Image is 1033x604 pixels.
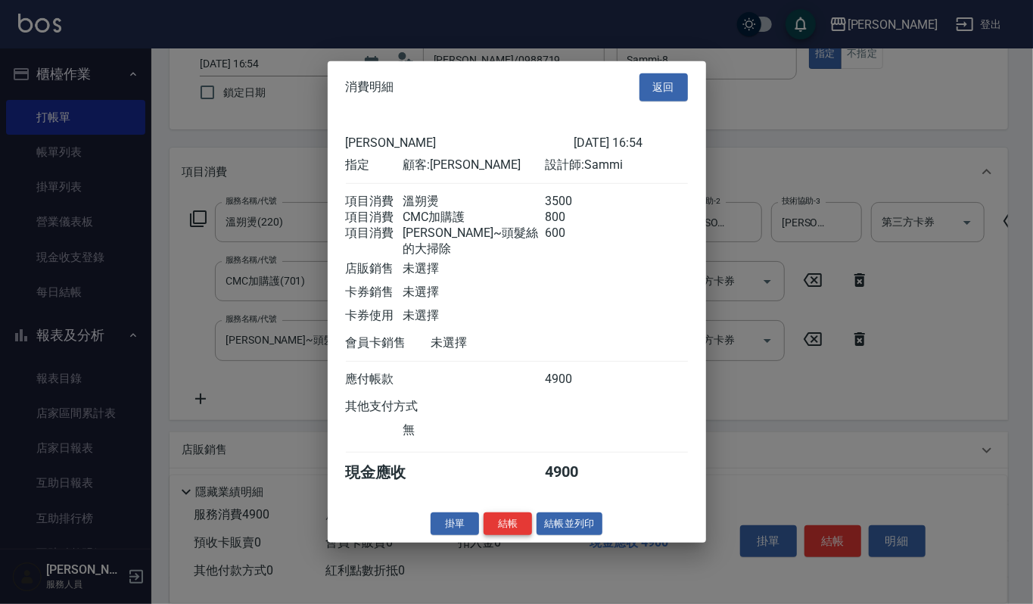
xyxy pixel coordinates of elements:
div: [PERSON_NAME]~頭髮絲的大掃除 [403,225,545,257]
div: 其他支付方式 [346,398,460,414]
div: 現金應收 [346,462,431,482]
div: 600 [545,225,602,257]
button: 返回 [639,73,688,101]
button: 結帳 [484,512,532,535]
button: 結帳並列印 [537,512,602,535]
div: 項目消費 [346,209,403,225]
div: 卡券銷售 [346,284,403,300]
div: [PERSON_NAME] [346,135,574,149]
div: 項目消費 [346,225,403,257]
div: CMC加購護 [403,209,545,225]
button: 掛單 [431,512,479,535]
span: 消費明細 [346,79,394,95]
div: 店販銷售 [346,260,403,276]
div: 未選擇 [431,335,574,350]
div: 4900 [545,371,602,387]
div: 800 [545,209,602,225]
div: 卡券使用 [346,307,403,323]
div: 設計師: Sammi [545,157,687,173]
div: 會員卡銷售 [346,335,431,350]
div: 未選擇 [403,284,545,300]
div: [DATE] 16:54 [574,135,688,149]
div: 4900 [545,462,602,482]
div: 應付帳款 [346,371,403,387]
div: 3500 [545,193,602,209]
div: 未選擇 [403,260,545,276]
div: 無 [403,422,545,437]
div: 指定 [346,157,403,173]
div: 未選擇 [403,307,545,323]
div: 項目消費 [346,193,403,209]
div: 顧客: [PERSON_NAME] [403,157,545,173]
div: 溫朔燙 [403,193,545,209]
